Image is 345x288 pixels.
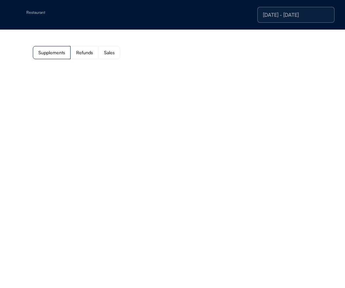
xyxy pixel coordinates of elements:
[263,12,329,17] div: [DATE] - [DATE]
[104,50,115,55] div: Sales
[38,50,65,55] div: Supplements
[26,11,109,14] div: Restaurant
[13,10,24,20] img: yH5BAEAAAAALAAAAAABAAEAAAIBRAA7
[76,50,93,55] div: Refunds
